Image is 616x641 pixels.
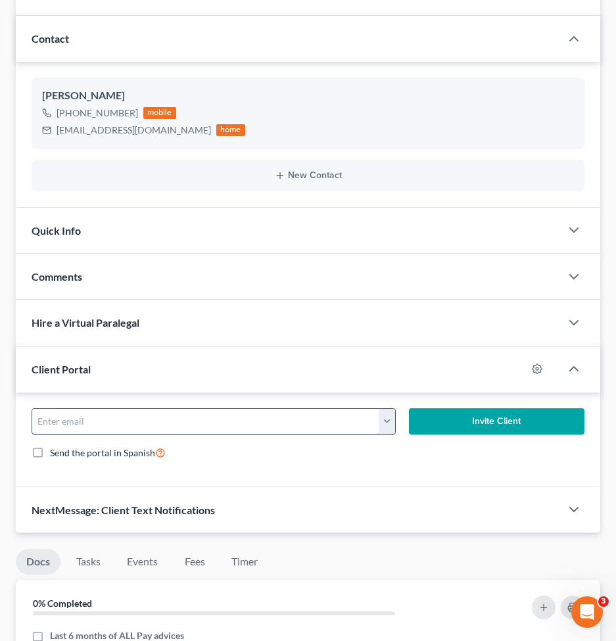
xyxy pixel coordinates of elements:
div: [PERSON_NAME] [42,88,574,104]
div: [PHONE_NUMBER] [57,107,138,120]
iframe: Intercom live chat [571,596,603,628]
button: New Contact [42,170,574,181]
div: [EMAIL_ADDRESS][DOMAIN_NAME] [57,124,211,137]
a: Docs [16,549,60,575]
div: home [216,124,245,136]
span: Send the portal in Spanish [50,447,155,458]
span: Contact [32,32,69,45]
button: Invite Client [409,408,584,435]
span: NextMessage: Client Text Notifications [32,504,215,516]
span: Comments [32,270,82,283]
input: Enter email [32,409,379,434]
a: Events [116,549,168,575]
a: Timer [221,549,268,575]
span: Quick Info [32,224,81,237]
div: mobile [143,107,176,119]
a: Tasks [66,549,111,575]
strong: 0% Completed [33,598,92,609]
a: Fees [174,549,216,575]
span: Client Portal [32,363,91,375]
span: 3 [598,596,609,607]
span: Hire a Virtual Paralegal [32,316,139,329]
